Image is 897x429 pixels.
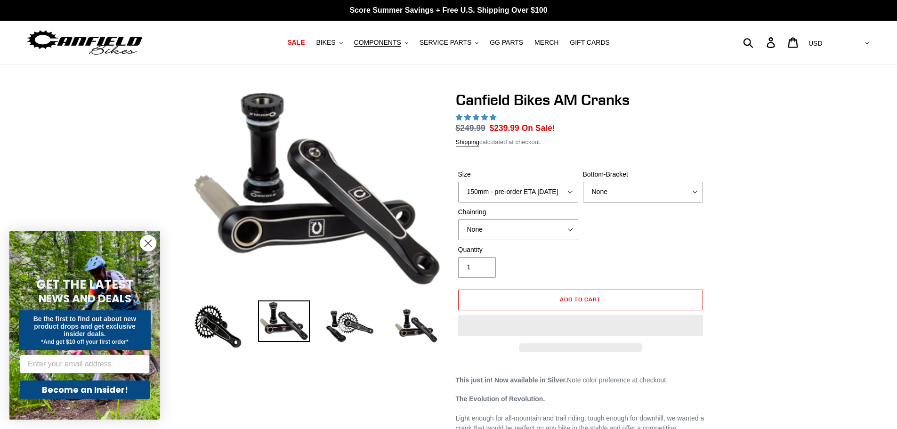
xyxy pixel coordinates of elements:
span: BIKES [316,39,335,47]
a: SALE [283,36,309,49]
label: Bottom-Bracket [583,170,703,179]
img: Load image into Gallery viewer, Canfield Cranks [258,300,310,342]
s: $249.99 [456,123,485,133]
p: Note color preference at checkout. [456,375,705,385]
img: Load image into Gallery viewer, Canfield Bikes AM Cranks [324,300,376,352]
input: Search [748,32,772,53]
span: COMPONENTS [354,39,401,47]
strong: The Evolution of Revolution. [456,395,545,403]
button: Close dialog [140,235,156,251]
img: Canfield Cranks [194,93,440,284]
span: Be the first to find out about new product drops and get exclusive insider deals. [33,315,137,338]
a: Shipping [456,138,480,146]
span: MERCH [534,39,558,47]
button: Become an Insider! [20,380,150,399]
span: On Sale! [522,122,555,134]
label: Chainring [458,207,578,217]
span: 4.97 stars [456,113,498,121]
span: NEWS AND DEALS [39,291,131,306]
a: MERCH [530,36,563,49]
a: GIFT CARDS [565,36,614,49]
strong: This just in! Now available in Silver. [456,376,567,384]
span: GET THE LATEST [36,276,133,293]
img: Canfield Bikes [26,28,144,57]
img: Load image into Gallery viewer, Canfield Bikes AM Cranks [192,300,244,352]
span: GG PARTS [490,39,523,47]
input: Enter your email address [20,355,150,373]
h1: Canfield Bikes AM Cranks [456,91,705,109]
label: Quantity [458,245,578,255]
span: *And get $10 off your first order* [41,339,128,345]
span: $239.99 [490,123,519,133]
div: calculated at checkout. [456,138,705,147]
span: SALE [287,39,305,47]
span: GIFT CARDS [570,39,610,47]
label: Size [458,170,578,179]
button: Add to cart [458,290,703,310]
a: GG PARTS [485,36,528,49]
button: COMPONENTS [349,36,413,49]
img: Load image into Gallery viewer, CANFIELD-AM_DH-CRANKS [390,300,442,352]
span: Add to cart [560,296,601,303]
button: BIKES [311,36,347,49]
span: SERVICE PARTS [420,39,471,47]
button: SERVICE PARTS [415,36,483,49]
